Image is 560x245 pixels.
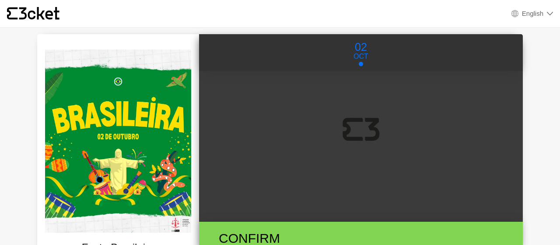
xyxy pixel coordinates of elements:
[344,39,378,67] button: 02 Oct
[45,50,191,233] img: 96531dda3d634d17aea5d9ed72761847.webp
[7,7,17,20] g: {' '}
[353,39,368,56] p: 02
[353,51,368,62] p: Oct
